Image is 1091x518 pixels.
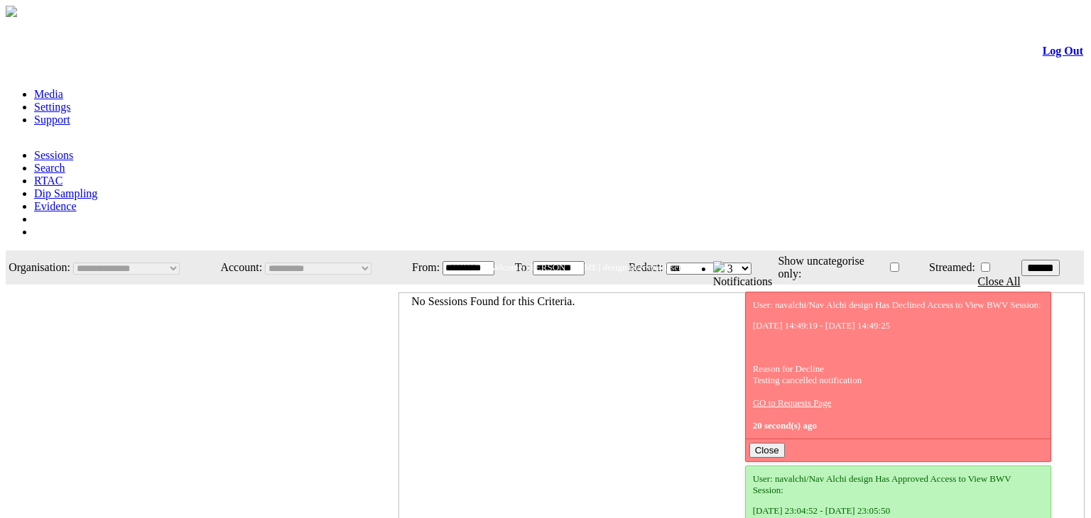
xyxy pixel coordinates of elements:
td: Organisation: [7,252,71,283]
img: arrow-3.png [6,6,17,17]
a: Support [34,114,70,126]
div: Notifications [713,275,1055,288]
img: bell25.png [713,261,724,272]
a: Media [34,88,63,100]
span: Welcome, [PERSON_NAME] design (General User) [488,262,685,272]
span: 3 [727,263,733,275]
span: No Sessions Found for this Criteria. [411,295,575,307]
a: GO to Requests Page [753,397,832,408]
a: Settings [34,101,71,113]
td: Account: [209,252,263,283]
td: From: [404,252,440,283]
a: Close All [978,275,1021,287]
a: Log Out [1043,45,1083,57]
button: Close [749,443,785,458]
a: Dip Sampling [34,187,97,199]
a: Sessions [34,149,73,161]
p: [DATE] 14:49:19 - [DATE] 14:49:25 [753,320,1043,331]
div: User: navalchi/Nav Alchi design Has Declined Access to View BWV Session: Reason for Decline Testi... [753,299,1043,431]
p: [DATE] 23:04:52 - [DATE] 23:05:50 [753,505,1043,517]
a: Evidence [34,200,77,212]
a: Search [34,162,65,174]
span: 20 second(s) ago [753,420,817,431]
a: RTAC [34,175,63,187]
